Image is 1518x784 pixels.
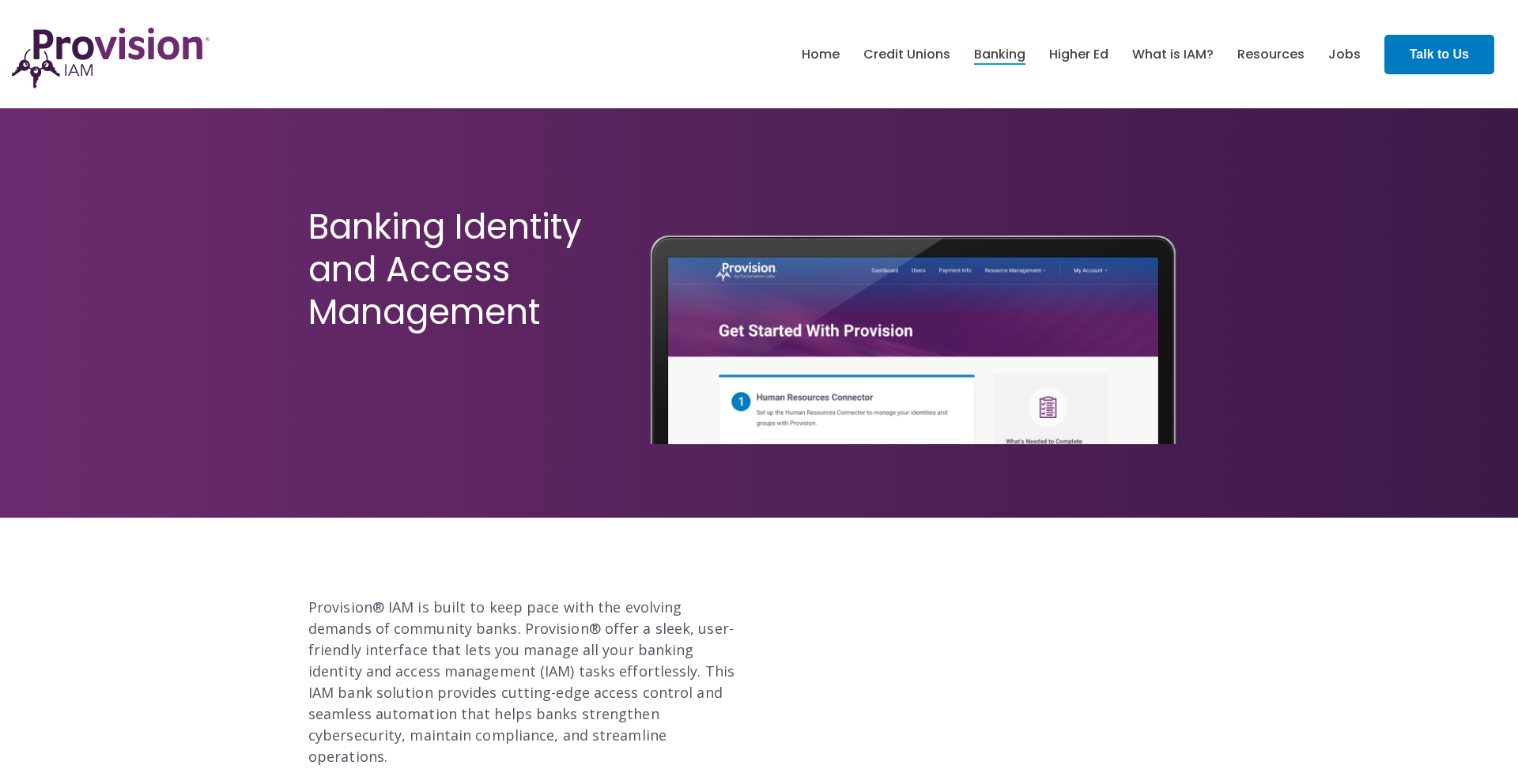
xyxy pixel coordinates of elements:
a: Banking [974,41,1025,68]
img: ProvisionIAM-Logo-Purple [12,28,210,89]
a: Higher Ed [1049,41,1108,68]
a: Home [802,41,840,68]
span: Banking Identity and Access Management [308,202,582,336]
a: What is IAM? [1132,41,1214,68]
nav: menu [790,29,1373,80]
p: Provision® IAM is built to keep pace with the evolving demands of community banks. Provision® off... [308,597,747,767]
a: Talk to Us [1384,35,1494,74]
strong: Talk to Us [1410,47,1469,61]
a: Resources [1237,41,1305,68]
a: Credit Unions [863,41,950,68]
a: Jobs [1328,41,1361,68]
